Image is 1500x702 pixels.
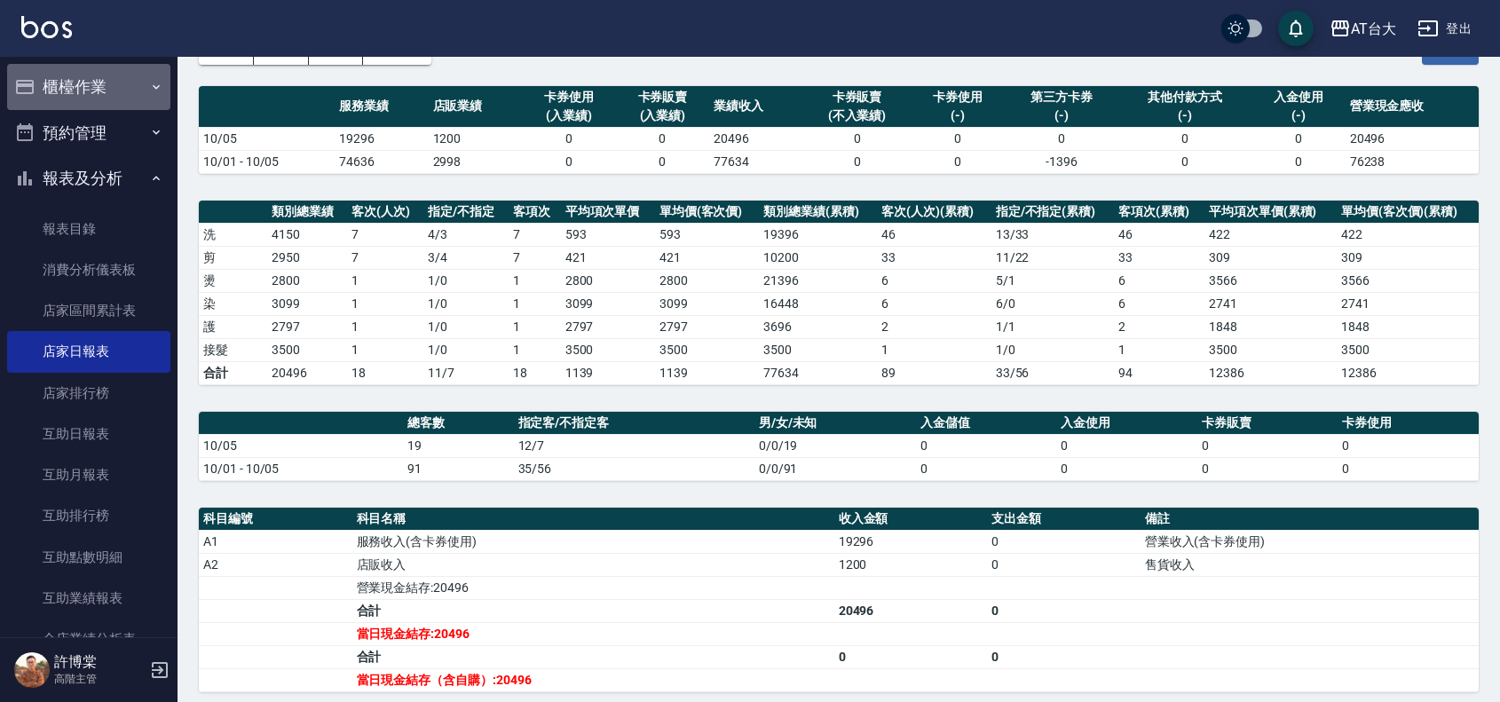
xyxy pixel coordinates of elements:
[709,127,803,150] td: 20496
[1204,315,1337,338] td: 1848
[199,508,352,531] th: 科目編號
[655,338,759,361] td: 3500
[620,88,706,106] div: 卡券販賣
[1338,457,1479,480] td: 0
[1204,269,1337,292] td: 3566
[655,223,759,246] td: 593
[514,457,754,480] td: 35/56
[877,292,991,315] td: 6
[1197,457,1338,480] td: 0
[877,338,991,361] td: 1
[1118,150,1251,173] td: 0
[509,338,561,361] td: 1
[561,361,655,384] td: 1139
[7,495,170,536] a: 互助排行榜
[877,269,991,292] td: 6
[1114,223,1204,246] td: 46
[1337,223,1479,246] td: 422
[423,269,509,292] td: 1 / 0
[877,246,991,269] td: 33
[1123,106,1247,125] div: (-)
[1204,246,1337,269] td: 309
[1410,12,1479,45] button: 登出
[987,508,1141,531] th: 支出金額
[347,246,423,269] td: 7
[1056,457,1196,480] td: 0
[803,150,911,173] td: 0
[1114,315,1204,338] td: 2
[7,619,170,659] a: 全店業績分析表
[616,127,710,150] td: 0
[709,86,803,128] th: 業績收入
[54,671,145,687] p: 高階主管
[915,106,1000,125] div: (-)
[1278,11,1314,46] button: save
[199,530,352,553] td: A1
[7,64,170,110] button: 櫃檯作業
[1009,106,1114,125] div: (-)
[1114,246,1204,269] td: 33
[991,269,1115,292] td: 5 / 1
[759,246,877,269] td: 10200
[429,127,523,150] td: 1200
[1114,292,1204,315] td: 6
[199,338,267,361] td: 接髮
[987,645,1141,668] td: 0
[199,434,403,457] td: 10/05
[808,88,906,106] div: 卡券販賣
[1337,246,1479,269] td: 309
[803,127,911,150] td: 0
[754,434,916,457] td: 0/0/19
[754,412,916,435] th: 男/女/未知
[7,331,170,372] a: 店家日報表
[620,106,706,125] div: (入業績)
[267,269,347,292] td: 2800
[199,150,335,173] td: 10/01 - 10/05
[877,361,991,384] td: 89
[1251,150,1346,173] td: 0
[347,269,423,292] td: 1
[1204,201,1337,224] th: 平均項次單價(累積)
[834,645,988,668] td: 0
[347,201,423,224] th: 客次(人次)
[1197,434,1338,457] td: 0
[1141,530,1479,553] td: 營業收入(含卡券使用)
[1256,88,1341,106] div: 入金使用
[7,155,170,201] button: 報表及分析
[347,223,423,246] td: 7
[14,652,50,688] img: Person
[267,338,347,361] td: 3500
[7,454,170,495] a: 互助月報表
[1141,553,1479,576] td: 售貨收入
[1118,127,1251,150] td: 0
[7,414,170,454] a: 互助日報表
[561,223,655,246] td: 593
[759,338,877,361] td: 3500
[655,361,759,384] td: 1139
[522,150,616,173] td: 0
[403,434,514,457] td: 19
[423,338,509,361] td: 1 / 0
[267,201,347,224] th: 類別總業績
[267,246,347,269] td: 2950
[1005,150,1118,173] td: -1396
[1256,106,1341,125] div: (-)
[655,292,759,315] td: 3099
[834,508,988,531] th: 收入金額
[834,599,988,622] td: 20496
[1114,201,1204,224] th: 客項次(累積)
[991,201,1115,224] th: 指定/不指定(累積)
[709,150,803,173] td: 77634
[1337,338,1479,361] td: 3500
[911,127,1005,150] td: 0
[335,150,429,173] td: 74636
[1141,508,1479,531] th: 備註
[808,106,906,125] div: (不入業績)
[199,412,1479,481] table: a dense table
[429,150,523,173] td: 2998
[561,338,655,361] td: 3500
[7,537,170,578] a: 互助點數明細
[1338,434,1479,457] td: 0
[616,150,710,173] td: 0
[7,578,170,619] a: 互助業績報表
